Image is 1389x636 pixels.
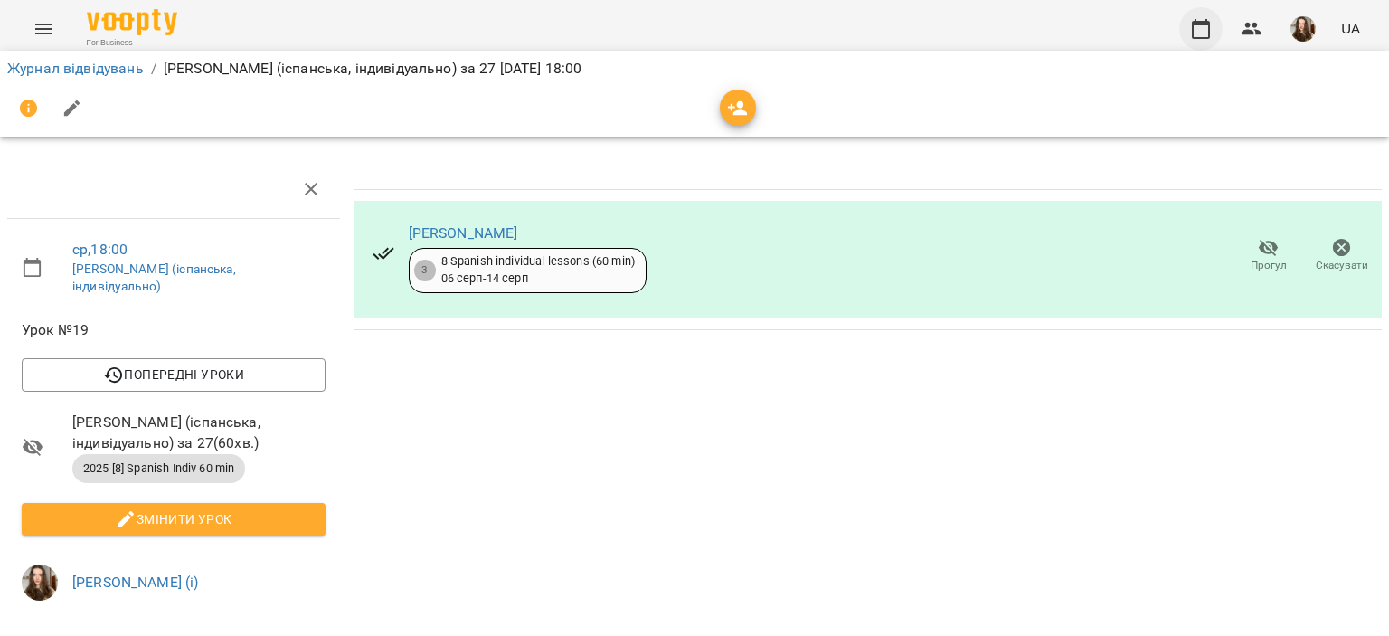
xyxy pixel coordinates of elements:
button: Menu [22,7,65,51]
button: Змінити урок [22,503,326,536]
img: Voopty Logo [87,9,177,35]
span: Змінити урок [36,508,311,530]
span: [PERSON_NAME] (іспанська, індивідуально) за 27 ( 60 хв. ) [72,412,326,454]
li: / [151,58,156,80]
img: f828951e34a2a7ae30fa923eeeaf7e77.jpg [1290,16,1316,42]
div: 8 Spanish individual lessons (60 min) 06 серп - 14 серп [441,253,635,287]
a: [PERSON_NAME] [409,224,518,242]
span: Прогул [1251,258,1287,273]
div: 3 [414,260,436,281]
p: [PERSON_NAME] (іспанська, індивідуально) за 27 [DATE] 18:00 [164,58,582,80]
a: [PERSON_NAME] (іспанська, індивідуально) [72,261,236,294]
button: Попередні уроки [22,358,326,391]
span: Скасувати [1316,258,1368,273]
span: Попередні уроки [36,364,311,385]
button: UA [1334,12,1367,45]
a: [PERSON_NAME] (і) [72,574,199,591]
button: Прогул [1232,231,1305,281]
nav: breadcrumb [7,58,1382,80]
span: 2025 [8] Spanish Indiv 60 min [72,460,245,477]
button: Скасувати [1305,231,1378,281]
span: Урок №19 [22,319,326,341]
span: UA [1341,19,1360,38]
a: Журнал відвідувань [7,60,144,77]
span: For Business [87,37,177,49]
img: f828951e34a2a7ae30fa923eeeaf7e77.jpg [22,565,58,601]
a: ср , 18:00 [72,241,128,258]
